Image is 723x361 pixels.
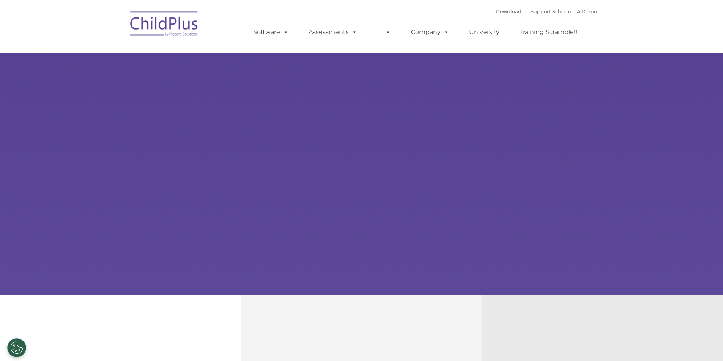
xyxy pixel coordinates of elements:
[126,6,202,44] img: ChildPlus by Procare Solutions
[496,8,597,14] font: |
[403,25,457,40] a: Company
[512,25,584,40] a: Training Scramble!!
[496,8,521,14] a: Download
[246,25,296,40] a: Software
[301,25,365,40] a: Assessments
[552,8,597,14] a: Schedule A Demo
[7,338,26,357] button: Cookies Settings
[462,25,507,40] a: University
[370,25,399,40] a: IT
[531,8,551,14] a: Support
